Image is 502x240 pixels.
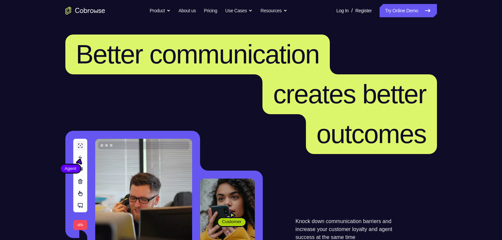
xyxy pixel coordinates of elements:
[336,4,349,17] a: Log In
[179,4,196,17] a: About us
[61,165,80,172] span: Agent
[225,4,252,17] button: Use Cases
[355,4,372,17] a: Register
[65,7,105,15] a: Go to the home page
[317,119,426,149] span: outcomes
[73,139,87,230] img: A series of tools used in co-browsing sessions
[218,218,246,225] span: Customer
[351,7,353,15] span: /
[380,4,437,17] a: Try Online Demo
[204,4,217,17] a: Pricing
[273,79,426,109] span: creates better
[260,4,287,17] button: Resources
[76,40,320,69] span: Better communication
[150,4,171,17] button: Product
